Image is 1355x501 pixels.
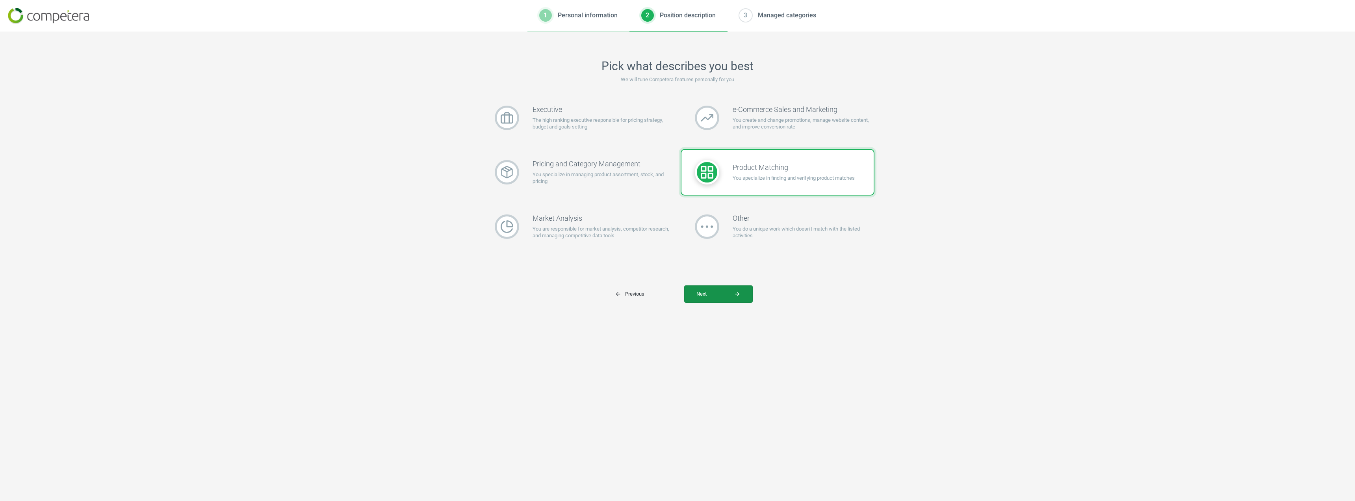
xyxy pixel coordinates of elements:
[733,163,855,172] h3: Product Matching
[481,59,874,73] h2: Pick what describes you best
[615,291,621,297] i: arrow_back
[733,225,874,240] p: You do a unique work which doesn’t match with the listed activities
[8,8,89,24] img: 7b73d85f1bbbb9d816539e11aedcf956.png
[481,76,874,83] p: We will tune Competera features personally for you
[641,9,654,22] div: 2
[733,214,874,223] h3: Other
[533,160,674,168] h3: Pricing and Category Management
[733,117,874,131] p: You create and change promotions, manage website content, and improve conversion rate
[533,214,674,223] h3: Market Analysis
[733,175,855,182] p: You specialize in finding and verifying product matches
[660,11,716,20] div: Position description
[603,285,684,303] button: arrow_backPrevious
[758,11,816,20] div: Managed categories
[533,117,674,131] p: The high ranking executive responsible for pricing strategy, budget and goals setting
[733,105,874,114] h3: e-Commerce Sales and Marketing
[615,291,644,298] span: Previous
[684,285,753,303] button: Nextarrow_forward
[696,291,741,298] span: Next
[558,11,618,20] div: Personal information
[533,171,674,185] p: You specialize in managing product assortment, stock, and pricing
[739,9,752,22] div: 3
[539,9,552,22] div: 1
[533,105,674,114] h3: Executive
[533,225,674,240] p: You are responsible for market analysis, competitor research, and managing competitive data tools
[734,291,741,297] i: arrow_forward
